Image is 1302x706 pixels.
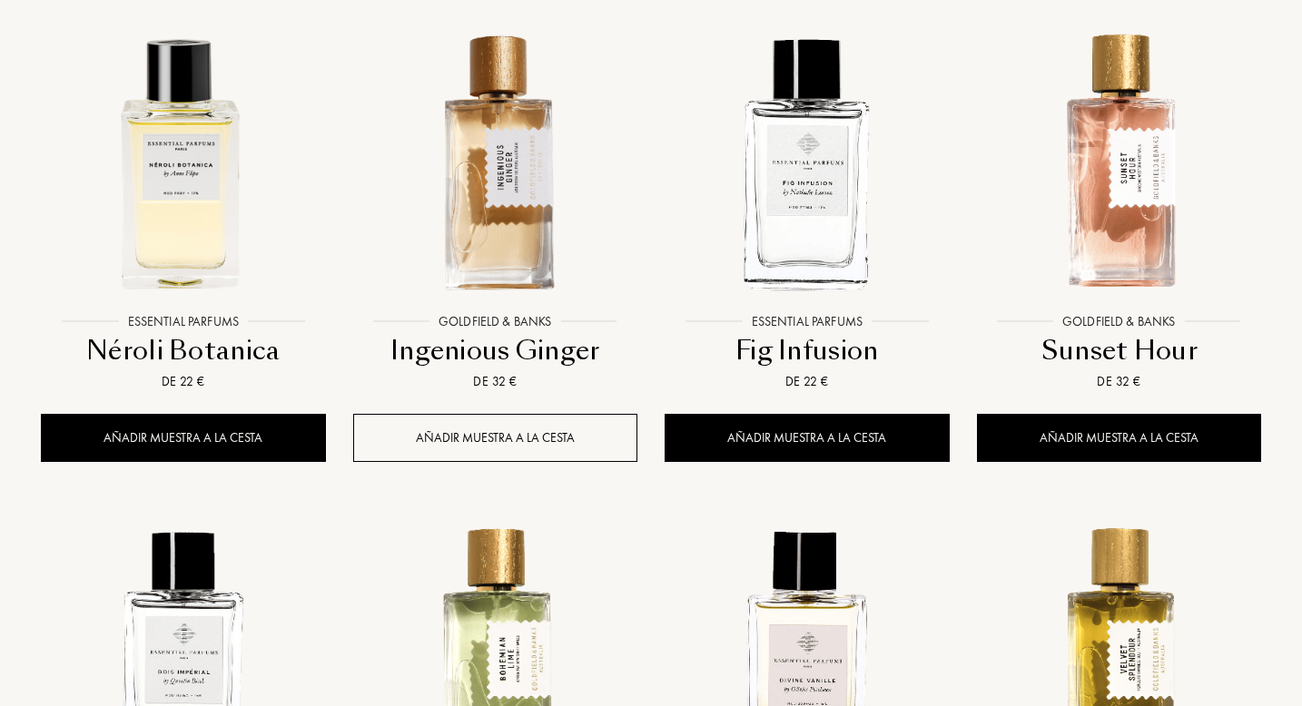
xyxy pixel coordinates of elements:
[977,1,1262,413] a: Sunset Hour Goldfield & BanksGoldfield & BanksSunset HourDe 32 €
[48,372,319,391] div: De 22 €
[666,21,947,301] img: Fig Infusion Essential Parfums
[665,1,950,413] a: Fig Infusion Essential ParfumsEssential ParfumsFig InfusionDe 22 €
[353,414,638,462] div: Añadir muestra a la cesta
[672,372,942,391] div: De 22 €
[355,21,636,301] img: Ingenious Ginger Goldfield & Banks
[979,21,1259,301] img: Sunset Hour Goldfield & Banks
[665,414,950,462] div: Añadir muestra a la cesta
[360,372,631,391] div: De 32 €
[984,372,1255,391] div: De 32 €
[43,21,323,301] img: Néroli Botanica Essential Parfums
[977,414,1262,462] div: Añadir muestra a la cesta
[41,1,326,413] a: Néroli Botanica Essential ParfumsEssential ParfumsNéroli BotanicaDe 22 €
[41,414,326,462] div: Añadir muestra a la cesta
[353,1,638,413] a: Ingenious Ginger Goldfield & BanksGoldfield & BanksIngenious GingerDe 32 €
